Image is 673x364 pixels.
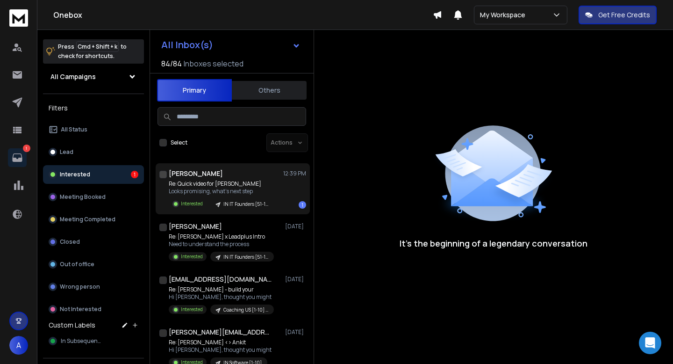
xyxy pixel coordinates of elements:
[154,36,308,54] button: All Inbox(s)
[43,277,144,296] button: Wrong person
[169,346,272,354] p: Hi [PERSON_NAME], thought you might
[43,332,144,350] button: In Subsequence
[181,306,203,313] p: Interested
[283,170,306,177] p: 12:39 PM
[60,261,94,268] p: Out of office
[9,336,28,355] button: A
[169,233,274,240] p: Re: [PERSON_NAME] x Leadplus Intro
[285,223,306,230] p: [DATE]
[58,42,127,61] p: Press to check for shortcuts.
[169,339,272,346] p: Re: [PERSON_NAME] <> Ankit
[43,210,144,229] button: Meeting Completed
[181,200,203,207] p: Interested
[50,72,96,81] h1: All Campaigns
[480,10,529,20] p: My Workspace
[61,337,104,345] span: In Subsequence
[131,171,138,178] div: 1
[60,238,80,246] p: Closed
[60,216,115,223] p: Meeting Completed
[8,148,27,167] a: 1
[579,6,657,24] button: Get Free Credits
[169,222,222,231] h1: [PERSON_NAME]
[43,255,144,274] button: Out of office
[169,188,274,195] p: Looks promising, what's next step
[171,139,187,146] label: Select
[60,306,101,313] p: Not Interested
[285,328,306,336] p: [DATE]
[223,201,268,208] p: IN IT Founders [51-100]
[169,286,274,293] p: Re: [PERSON_NAME] - build your
[43,300,144,319] button: Not Interested
[43,120,144,139] button: All Status
[49,320,95,330] h3: Custom Labels
[60,148,73,156] p: Lead
[285,276,306,283] p: [DATE]
[169,275,272,284] h1: [EMAIL_ADDRESS][DOMAIN_NAME]
[169,293,274,301] p: Hi [PERSON_NAME], thought you might
[169,328,272,337] h1: [PERSON_NAME][EMAIL_ADDRESS][DOMAIN_NAME]
[232,80,307,101] button: Others
[60,171,90,178] p: Interested
[43,165,144,184] button: Interested1
[639,332,661,354] div: Open Intercom Messenger
[161,58,182,69] span: 84 / 84
[9,9,28,27] img: logo
[60,193,106,201] p: Meeting Booked
[161,40,213,50] h1: All Inbox(s)
[43,102,144,115] h3: Filters
[223,306,268,313] p: Coaching US [1-10] VP Head
[181,253,203,260] p: Interested
[400,237,587,250] p: It’s the beginning of a legendary conversation
[43,233,144,251] button: Closed
[169,169,223,178] h1: [PERSON_NAME]
[223,254,268,261] p: IN IT Founders [51-100]
[60,283,100,291] p: Wrong person
[43,67,144,86] button: All Campaigns
[184,58,243,69] h3: Inboxes selected
[169,240,274,248] p: Need to understand the process
[23,145,30,152] p: 1
[598,10,650,20] p: Get Free Credits
[157,79,232,102] button: Primary
[43,188,144,206] button: Meeting Booked
[43,143,144,161] button: Lead
[299,201,306,209] div: 1
[61,126,87,133] p: All Status
[169,180,274,188] p: Re: Quick video for [PERSON_NAME]
[53,9,433,21] h1: Onebox
[76,41,119,52] span: Cmd + Shift + k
